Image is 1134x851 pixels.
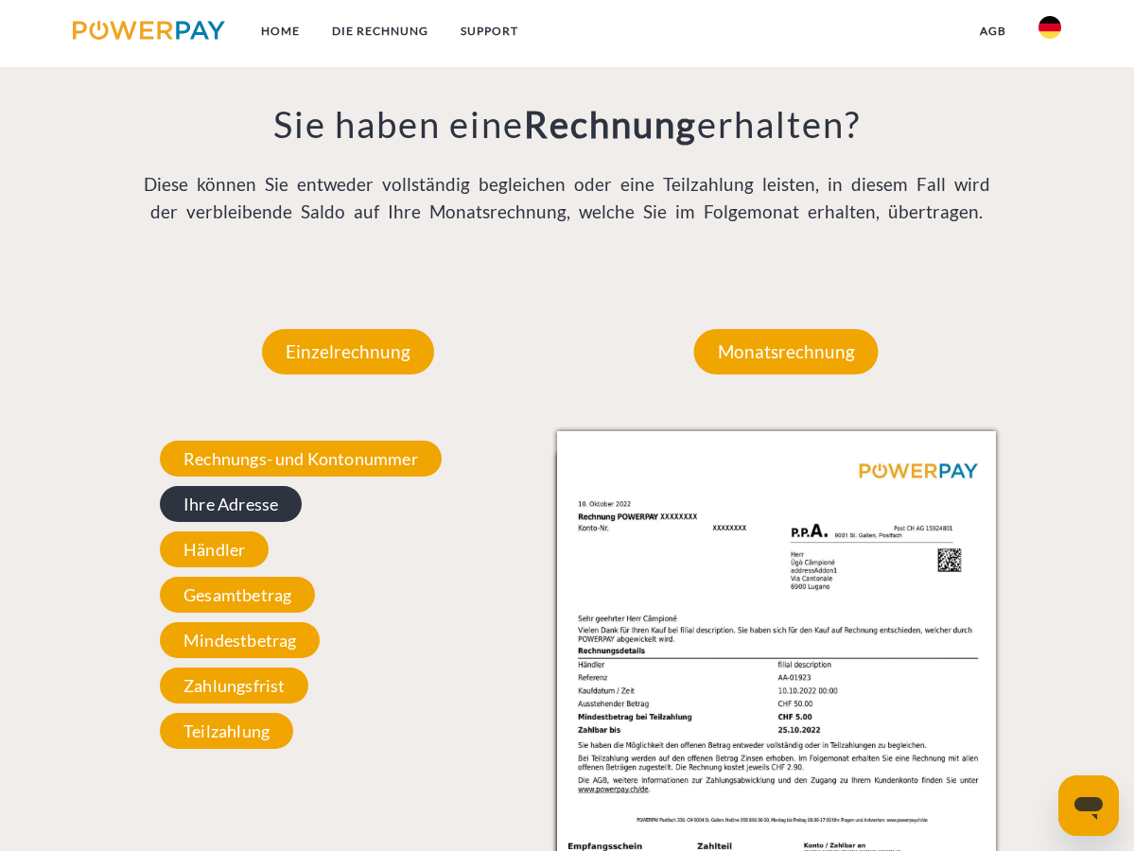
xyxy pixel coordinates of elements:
span: Mindestbetrag [160,622,320,658]
span: Gesamtbetrag [160,577,315,613]
a: SUPPORT [445,14,534,48]
span: Teilzahlung [160,713,293,749]
span: Zahlungsfrist [160,668,308,703]
span: Händler [160,531,269,567]
span: Rechnungs- und Kontonummer [160,441,442,477]
b: Rechnung [524,102,697,146]
a: Home [245,14,316,48]
a: agb [964,14,1022,48]
img: de [1038,16,1061,39]
p: Diese können Sie entweder vollständig begleichen oder eine Teilzahlung leisten, in diesem Fall wi... [129,171,1005,225]
h3: Sie haben eine erhalten? [129,102,1005,148]
a: DIE RECHNUNG [316,14,445,48]
p: Einzelrechnung [262,329,434,374]
p: Monatsrechnung [694,329,879,374]
span: Ihre Adresse [160,486,302,522]
img: logo-powerpay.svg [73,21,225,40]
iframe: Schaltfläche zum Öffnen des Messaging-Fensters [1058,775,1119,836]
